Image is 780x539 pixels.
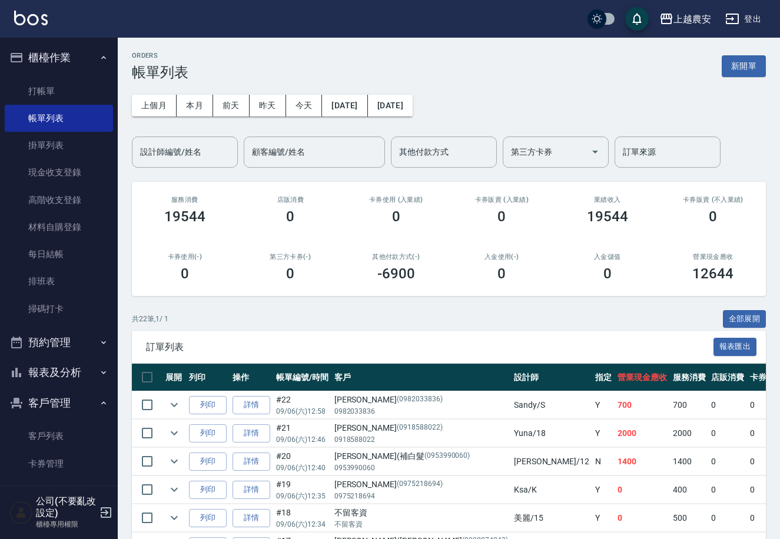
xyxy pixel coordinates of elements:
h5: 公司(不要亂改設定) [36,495,96,519]
td: Yuna /18 [511,420,592,447]
p: 09/06 (六) 12:46 [276,434,328,445]
td: #20 [273,448,331,475]
p: 0982033836 [334,406,508,417]
button: expand row [165,509,183,527]
td: Y [592,504,615,532]
p: (0918588022) [397,422,443,434]
td: 0 [708,504,747,532]
button: 列印 [189,424,227,442]
td: #21 [273,420,331,447]
a: 現金收支登錄 [5,159,113,186]
td: 1400 [615,448,670,475]
p: 09/06 (六) 12:34 [276,519,328,530]
div: 上越農安 [673,12,711,26]
p: 0918588022 [334,434,508,445]
div: [PERSON_NAME](補白髮 [334,450,508,463]
p: 0953990060 [334,463,508,473]
th: 店販消費 [708,364,747,391]
p: 09/06 (六) 12:58 [276,406,328,417]
td: #22 [273,391,331,419]
p: 0975218694 [334,491,508,501]
td: 0 [708,420,747,447]
a: 詳情 [233,509,270,527]
a: 掛單列表 [5,132,113,159]
h3: 0 [286,208,294,225]
h2: 入金儲值 [569,253,646,261]
p: 櫃檯專用權限 [36,519,96,530]
button: 報表及分析 [5,357,113,388]
td: 0 [708,448,747,475]
button: 列印 [189,453,227,471]
p: 不留客資 [334,519,508,530]
td: N [592,448,615,475]
a: 詳情 [233,396,270,414]
td: Ksa /K [511,476,592,504]
h3: 19544 [587,208,628,225]
a: 入金管理 [5,477,113,504]
a: 詳情 [233,481,270,499]
p: 09/06 (六) 12:35 [276,491,328,501]
button: 新開單 [722,55,766,77]
button: 昨天 [250,95,286,117]
td: 0 [615,476,670,504]
a: 卡券管理 [5,450,113,477]
div: 不留客資 [334,507,508,519]
a: 打帳單 [5,78,113,105]
h3: 0 [603,265,612,282]
a: 報表匯出 [713,341,757,352]
button: 登出 [721,8,766,30]
button: [DATE] [322,95,367,117]
h2: 卡券販賣 (不入業績) [675,196,752,204]
button: 今天 [286,95,323,117]
img: Logo [14,11,48,25]
p: (0982033836) [397,394,443,406]
td: 400 [670,476,709,504]
h3: 0 [709,208,717,225]
th: 操作 [230,364,273,391]
td: 美麗 /15 [511,504,592,532]
td: 500 [670,504,709,532]
td: 2000 [670,420,709,447]
h2: 入金使用(-) [463,253,541,261]
button: expand row [165,424,183,442]
div: [PERSON_NAME] [334,478,508,491]
a: 新開單 [722,60,766,71]
h2: 店販消費 [252,196,330,204]
th: 服務消費 [670,364,709,391]
button: 客戶管理 [5,388,113,418]
div: [PERSON_NAME] [334,394,508,406]
h3: 19544 [164,208,205,225]
p: 共 22 筆, 1 / 1 [132,314,168,324]
a: 詳情 [233,453,270,471]
td: 2000 [615,420,670,447]
a: 材料自購登錄 [5,214,113,241]
td: 0 [708,391,747,419]
td: 700 [670,391,709,419]
a: 帳單列表 [5,105,113,132]
button: 列印 [189,509,227,527]
td: [PERSON_NAME] /12 [511,448,592,475]
th: 營業現金應收 [615,364,670,391]
th: 指定 [592,364,615,391]
h2: 其他付款方式(-) [357,253,435,261]
h3: -6900 [377,265,415,282]
button: 櫃檯作業 [5,42,113,73]
button: 列印 [189,481,227,499]
button: save [625,7,649,31]
button: 本月 [177,95,213,117]
button: Open [586,142,605,161]
a: 掃碼打卡 [5,295,113,322]
td: #19 [273,476,331,504]
button: 報表匯出 [713,338,757,356]
button: expand row [165,453,183,470]
img: Person [9,501,33,524]
h3: 服務消費 [146,196,224,204]
button: expand row [165,396,183,414]
td: Y [592,420,615,447]
td: 0 [708,476,747,504]
h2: 業績收入 [569,196,646,204]
button: 全部展開 [723,310,766,328]
th: 設計師 [511,364,592,391]
th: 帳單編號/時間 [273,364,331,391]
th: 列印 [186,364,230,391]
